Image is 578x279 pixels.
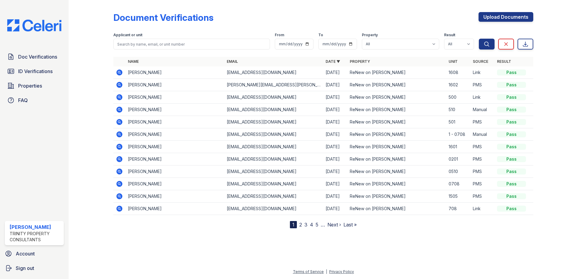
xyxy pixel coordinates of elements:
[347,178,446,190] td: ReNew on [PERSON_NAME]
[497,59,511,64] a: Result
[5,80,64,92] a: Properties
[125,79,224,91] td: [PERSON_NAME]
[470,203,495,215] td: Link
[323,165,347,178] td: [DATE]
[347,79,446,91] td: ReNew on [PERSON_NAME]
[446,178,470,190] td: 0708
[497,156,526,162] div: Pass
[224,203,323,215] td: [EMAIL_ADDRESS][DOMAIN_NAME]
[224,141,323,153] td: [EMAIL_ADDRESS][DOMAIN_NAME]
[497,94,526,100] div: Pass
[347,66,446,79] td: ReNew on [PERSON_NAME]
[113,39,270,50] input: Search by name, email, or unit number
[2,19,66,31] img: CE_Logo_Blue-a8612792a0a2168367f1c8372b55b34899dd931a85d93a1a3d3e32e68fde9ad4.png
[446,190,470,203] td: 1505
[326,269,327,274] div: |
[497,206,526,212] div: Pass
[470,165,495,178] td: PMS
[446,141,470,153] td: 1601
[446,165,470,178] td: 0510
[323,190,347,203] td: [DATE]
[125,104,224,116] td: [PERSON_NAME]
[347,190,446,203] td: ReNew on [PERSON_NAME]
[5,51,64,63] a: Doc Verifications
[275,33,284,37] label: From
[326,59,340,64] a: Date ▼
[497,119,526,125] div: Pass
[497,82,526,88] div: Pass
[446,153,470,165] td: 0201
[224,116,323,128] td: [EMAIL_ADDRESS][DOMAIN_NAME]
[310,222,313,228] a: 4
[5,94,64,106] a: FAQ
[18,53,57,60] span: Doc Verifications
[347,128,446,141] td: ReNew on [PERSON_NAME]
[470,91,495,104] td: Link
[224,165,323,178] td: [EMAIL_ADDRESS][DOMAIN_NAME]
[470,128,495,141] td: Manual
[323,203,347,215] td: [DATE]
[125,141,224,153] td: [PERSON_NAME]
[446,91,470,104] td: 500
[497,131,526,137] div: Pass
[446,79,470,91] td: 1602
[224,91,323,104] td: [EMAIL_ADDRESS][DOMAIN_NAME]
[323,116,347,128] td: [DATE]
[299,222,302,228] a: 2
[323,91,347,104] td: [DATE]
[323,153,347,165] td: [DATE]
[446,203,470,215] td: 708
[347,104,446,116] td: ReNew on [PERSON_NAME]
[470,178,495,190] td: PMS
[2,262,66,274] a: Sign out
[497,168,526,175] div: Pass
[323,128,347,141] td: [DATE]
[446,128,470,141] td: 1 - 0708
[2,248,66,260] a: Account
[16,265,34,272] span: Sign out
[290,221,297,228] div: 1
[347,203,446,215] td: ReNew on [PERSON_NAME]
[125,153,224,165] td: [PERSON_NAME]
[444,33,455,37] label: Result
[224,128,323,141] td: [EMAIL_ADDRESS][DOMAIN_NAME]
[18,68,53,75] span: ID Verifications
[362,33,378,37] label: Property
[497,107,526,113] div: Pass
[5,65,64,77] a: ID Verifications
[449,59,458,64] a: Unit
[446,104,470,116] td: 510
[128,59,139,64] a: Name
[304,222,307,228] a: 3
[323,141,347,153] td: [DATE]
[321,221,325,228] span: …
[16,250,35,257] span: Account
[10,223,61,231] div: [PERSON_NAME]
[125,203,224,215] td: [PERSON_NAME]
[327,222,341,228] a: Next ›
[125,116,224,128] td: [PERSON_NAME]
[224,66,323,79] td: [EMAIL_ADDRESS][DOMAIN_NAME]
[323,79,347,91] td: [DATE]
[18,97,28,104] span: FAQ
[125,165,224,178] td: [PERSON_NAME]
[347,165,446,178] td: ReNew on [PERSON_NAME]
[125,178,224,190] td: [PERSON_NAME]
[470,104,495,116] td: Manual
[350,59,370,64] a: Property
[18,82,42,89] span: Properties
[473,59,488,64] a: Source
[343,222,357,228] a: Last »
[323,104,347,116] td: [DATE]
[347,153,446,165] td: ReNew on [PERSON_NAME]
[347,116,446,128] td: ReNew on [PERSON_NAME]
[10,231,61,243] div: Trinity Property Consultants
[347,141,446,153] td: ReNew on [PERSON_NAME]
[293,269,324,274] a: Terms of Service
[323,66,347,79] td: [DATE]
[323,178,347,190] td: [DATE]
[470,153,495,165] td: PMS
[479,12,533,22] a: Upload Documents
[227,59,238,64] a: Email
